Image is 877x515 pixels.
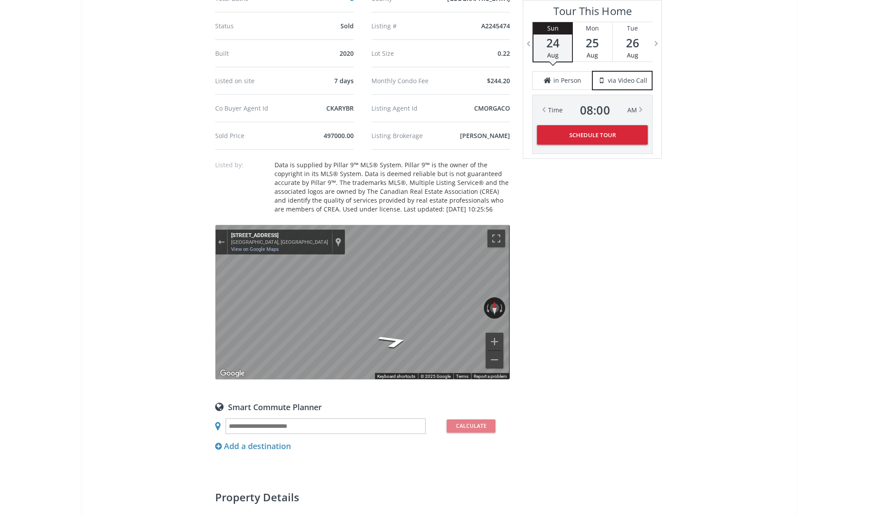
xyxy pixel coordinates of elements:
[231,246,279,252] a: View on Google Maps
[215,50,289,57] div: Built
[216,236,227,248] button: Exit the Street View
[613,22,653,35] div: Tue
[474,104,510,112] span: CMORGACO
[460,131,510,140] span: [PERSON_NAME]
[490,297,499,319] button: Reset the view
[231,239,328,245] div: [GEOGRAPHIC_DATA], [GEOGRAPHIC_DATA]
[486,351,503,369] button: Zoom out
[371,105,445,111] div: Listing Agent Id
[456,374,468,379] a: Terms
[533,22,572,35] div: Sun
[371,133,445,139] div: Listing Brokerage
[231,232,328,239] div: [STREET_ADDRESS]
[573,37,612,49] span: 25
[377,373,415,380] button: Keyboard shortcuts
[216,225,510,379] div: Street View
[608,76,647,85] span: via Video Call
[474,374,507,379] a: Report a problem
[364,331,421,352] path: Go East, Walgrove Ct SE
[218,368,247,379] img: Google
[487,77,510,85] span: $244.20
[484,297,490,319] button: Rotate counterclockwise
[371,50,445,57] div: Lot Size
[613,37,653,49] span: 26
[371,78,445,84] div: Monthly Condo Fee
[537,125,648,145] button: Schedule Tour
[324,131,354,140] span: 497000.00
[215,441,291,452] div: Add a destination
[481,22,510,30] span: A2245474
[498,49,510,58] span: 0.22
[340,22,354,30] span: Sold
[499,297,505,319] button: Rotate clockwise
[553,76,581,85] span: in Person
[486,333,503,350] button: Zoom in
[371,23,445,29] div: Listing #
[580,104,610,116] span: 08 : 00
[216,225,510,379] div: Map
[215,161,268,169] p: Listed by:
[215,133,289,139] div: Sold Price
[627,51,638,59] span: Aug
[421,374,451,379] span: © 2025 Google
[334,77,354,85] span: 7 days
[215,402,510,411] div: Smart Commute Planner
[335,237,341,247] a: Show location on map
[326,104,354,112] span: CKARYBR
[532,5,653,22] h3: Tour This Home
[215,492,510,503] h2: Property details
[215,23,289,29] div: Status
[215,78,289,84] div: Listed on site
[487,230,505,247] button: Toggle fullscreen view
[340,49,354,58] span: 2020
[573,22,612,35] div: Mon
[548,104,637,116] div: Time AM
[587,51,598,59] span: Aug
[447,419,495,433] button: Calculate
[274,161,510,214] div: Data is supplied by Pillar 9™ MLS® System. Pillar 9™ is the owner of the copyright in its MLS® Sy...
[547,51,559,59] span: Aug
[215,105,289,111] div: Co Buyer Agent Id
[533,37,572,49] span: 24
[218,368,247,379] a: Open this area in Google Maps (opens a new window)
